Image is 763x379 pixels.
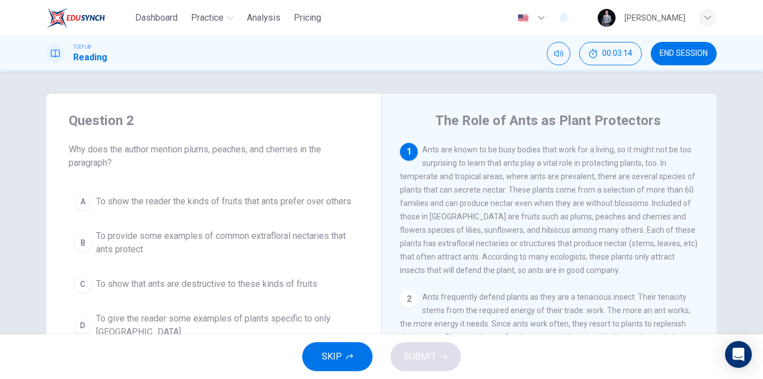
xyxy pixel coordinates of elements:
[73,43,91,51] span: TOEFL®
[46,7,131,29] a: EduSynch logo
[516,14,530,22] img: en
[579,42,642,65] button: 00:03:14
[69,188,359,215] button: ATo show the reader the kinds of fruits that ants prefer over others
[96,277,317,291] span: To show that ants are destructive to these kinds of fruits
[96,195,351,208] span: To show the reader the kinds of fruits that ants prefer over others
[187,8,238,28] button: Practice
[69,307,359,344] button: DTo give the reader some examples of plants specific to only [GEOGRAPHIC_DATA]
[242,8,285,28] button: Analysis
[547,42,570,65] div: Mute
[598,9,616,27] img: Profile picture
[69,270,359,298] button: CTo show that ants are destructive to these kinds of fruits
[74,193,92,210] div: A
[247,11,280,25] span: Analysis
[400,145,698,275] span: Ants are known to be busy bodies that work for a living, so it might not be too surprising to lea...
[74,316,92,334] div: D
[191,11,223,25] span: Practice
[96,312,354,339] span: To give the reader some examples of plants specific to only [GEOGRAPHIC_DATA]
[69,112,359,129] h4: Question 2
[135,11,178,25] span: Dashboard
[302,342,373,371] button: SKIP
[660,49,708,58] span: END SESSION
[602,49,632,58] span: 00:03:14
[46,7,105,29] img: EduSynch logo
[322,349,342,364] span: SKIP
[131,8,182,28] button: Dashboard
[73,51,107,64] h1: Reading
[579,42,642,65] div: Hide
[289,8,326,28] button: Pricing
[294,11,321,25] span: Pricing
[725,341,752,368] div: Open Intercom Messenger
[400,290,418,308] div: 2
[96,229,354,256] span: To provide some examples of common extrafloral nectaries that ants protect
[69,143,359,170] span: Why does the author mention plums, peaches, and cherries in the paragraph?
[400,292,694,368] span: Ants frequently defend plants as they are a tenacious insect. Their tenacity stems from the requi...
[69,224,359,261] button: BTo provide some examples of common extrafloral nectaries that ants protect
[651,42,717,65] button: END SESSION
[74,275,92,293] div: C
[400,143,418,161] div: 1
[624,11,685,25] div: [PERSON_NAME]
[74,234,92,252] div: B
[435,112,661,129] h4: The Role of Ants as Plant Protectors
